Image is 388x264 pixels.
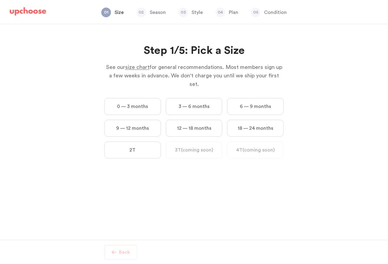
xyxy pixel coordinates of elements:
[251,8,260,17] span: 05
[227,142,284,158] label: 4T (coming soon)
[166,120,222,137] label: 12 — 18 months
[229,9,238,16] p: Plan
[104,98,161,115] label: 0 — 3 months
[104,120,161,137] label: 9 — 12 months
[125,64,149,70] span: size chart
[104,142,161,158] label: 2T
[227,98,284,115] label: 6 — 9 months
[119,249,130,256] p: Back
[192,9,203,16] p: Style
[227,120,284,137] label: 18 — 24 months
[10,7,46,16] img: UpChoose
[10,7,46,18] a: UpChoose
[264,9,287,16] p: Condition
[101,8,111,17] span: 01
[216,8,225,17] span: 04
[150,9,166,16] p: Season
[136,8,146,17] span: 02
[104,44,284,58] h2: Step 1/5: Pick a Size
[115,9,124,16] p: Size
[166,98,222,115] label: 3 — 6 months
[104,63,284,88] p: See our for general recommendations. Most members sign up a few weeks in advance. We don't charge...
[178,8,188,17] span: 03
[104,245,137,259] button: Back
[166,142,222,158] label: 3T (coming soon)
